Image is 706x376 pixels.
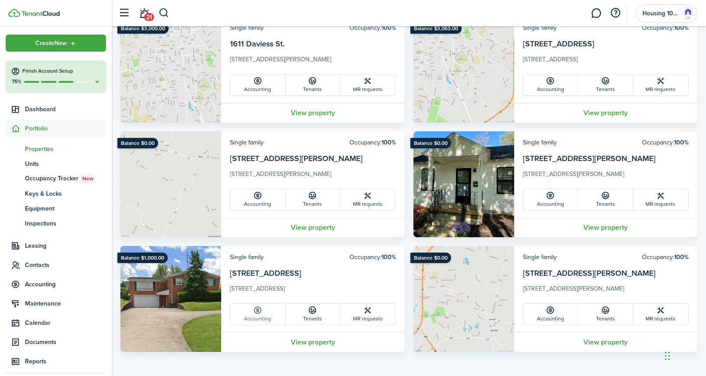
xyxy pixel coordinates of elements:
p: 75% [11,78,22,85]
a: View property [514,218,698,237]
ribbon: Balance $0.00 [410,253,451,263]
card-description: [STREET_ADDRESS] [230,284,396,298]
a: Notifications [136,2,152,25]
a: MR requests [633,304,688,325]
span: Reports [25,357,106,366]
a: Tenants [578,189,633,210]
card-description: [STREET_ADDRESS] [523,55,689,69]
ribbon: Balance $3,000.00 [117,23,169,34]
span: Accounting [25,280,106,289]
a: MR requests [340,304,395,325]
a: Accounting [523,189,579,210]
a: MR requests [340,74,395,95]
card-header-right: Occupancy: [642,23,688,32]
card-header-left: Single family [523,138,557,147]
a: 1611 Daviess St. [230,38,285,49]
span: Leasing [25,241,106,250]
a: View property [221,332,405,352]
a: Equipment [6,201,106,216]
card-header-left: Single family [230,138,264,147]
a: View property [514,103,698,123]
a: Accounting [230,304,286,325]
a: Tenants [286,74,341,95]
a: Inspections [6,216,106,231]
span: Units [25,159,106,169]
span: Properties [25,144,106,154]
a: Properties [6,141,106,156]
span: Contacts [25,260,106,270]
a: [STREET_ADDRESS][PERSON_NAME] [523,267,656,279]
a: Dashboard [6,101,106,118]
span: Keys & Locks [25,189,106,198]
a: MR requests [633,189,688,210]
img: Housing 101, LLC [681,7,695,21]
iframe: Chat Widget [662,334,706,376]
a: View property [514,332,698,352]
card-description: [STREET_ADDRESS][PERSON_NAME] [523,284,689,298]
span: Maintenance [25,299,106,308]
span: Dashboard [25,105,106,114]
img: Property avatar [413,246,514,352]
b: 100% [381,253,396,262]
span: Occupancy Tracker [25,174,106,183]
button: Search [159,6,169,21]
a: Tenants [286,189,341,210]
b: 100% [674,253,688,262]
a: Occupancy TrackerNew [6,171,106,186]
b: 100% [674,138,688,147]
a: MR requests [340,189,395,210]
card-header-left: Single family [230,253,264,262]
a: Tenants [578,74,633,95]
img: TenantCloud [8,9,20,17]
span: Calendar [25,318,106,327]
a: MR requests [633,74,688,95]
img: Property avatar [120,17,221,123]
card-description: [STREET_ADDRESS][PERSON_NAME] [523,169,689,183]
b: 100% [381,23,396,32]
a: Accounting [230,74,286,95]
a: [STREET_ADDRESS][PERSON_NAME] [523,153,656,164]
ribbon: Balance $0.00 [117,138,158,148]
card-header-right: Occupancy: [349,138,396,147]
span: Documents [25,337,106,347]
h4: Finish Account Setup [22,67,101,75]
img: TenantCloud [21,11,60,16]
ribbon: Balance $3,063.00 [410,23,462,34]
a: Reports [6,353,106,370]
b: 100% [674,23,688,32]
card-header-right: Occupancy: [349,23,396,32]
b: 100% [381,138,396,147]
a: [STREET_ADDRESS] [230,267,301,279]
card-header-left: Single family [523,253,557,262]
a: View property [221,103,405,123]
a: Accounting [523,304,579,325]
img: Property avatar [413,131,514,237]
a: Tenants [578,304,633,325]
img: Property avatar [413,17,514,123]
span: Housing 101, LLC [642,11,678,17]
span: Inspections [25,219,106,228]
button: Open menu [6,35,106,52]
span: New [82,175,93,183]
div: Drag [665,343,670,369]
card-header-right: Occupancy: [642,138,688,147]
button: Open resource center [608,6,623,21]
a: Tenants [286,304,341,325]
a: Accounting [230,189,286,210]
span: Equipment [25,204,106,213]
a: Units [6,156,106,171]
a: View property [221,218,405,237]
card-header-left: Single family [523,23,557,32]
button: Open sidebar [116,5,132,21]
card-description: [STREET_ADDRESS][PERSON_NAME] [230,55,396,69]
ribbon: Balance $0.00 [410,138,451,148]
img: Property avatar [120,131,221,237]
ribbon: Balance $1,000.00 [117,253,168,263]
card-header-right: Occupancy: [642,253,688,262]
card-header-left: Single family [230,23,264,32]
button: Finish Account Setup75% [6,60,106,92]
span: Portfolio [25,124,106,133]
card-description: [STREET_ADDRESS][PERSON_NAME] [230,169,396,183]
card-header-right: Occupancy: [349,253,396,262]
